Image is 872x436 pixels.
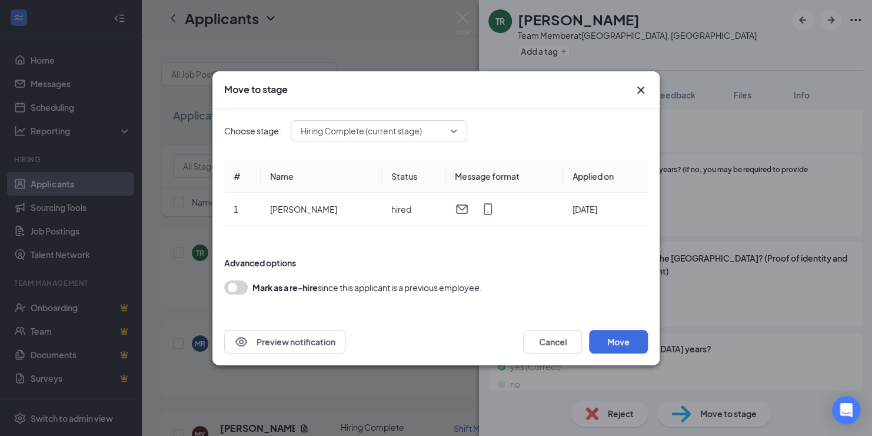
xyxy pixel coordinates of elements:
[252,280,482,295] div: since this applicant is a previous employee.
[832,396,860,424] div: Open Intercom Messenger
[589,330,648,354] button: Move
[224,160,261,193] th: #
[261,160,382,193] th: Name
[445,160,563,193] th: Message format
[455,202,469,216] svg: Email
[224,83,288,96] h3: Move to stage
[523,330,582,354] button: Cancel
[252,282,318,293] b: Mark as a re-hire
[481,202,495,216] svg: MobileSms
[301,122,422,140] span: Hiring Complete (current stage)
[224,257,648,269] div: Advanced options
[234,335,248,349] svg: Eye
[224,124,281,137] span: Choose stage:
[634,83,648,97] button: Close
[382,193,445,226] td: hired
[382,160,445,193] th: Status
[563,160,648,193] th: Applied on
[234,204,238,214] span: 1
[634,83,648,97] svg: Cross
[261,193,382,226] td: [PERSON_NAME]
[224,330,345,354] button: EyePreview notification
[563,193,648,226] td: [DATE]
